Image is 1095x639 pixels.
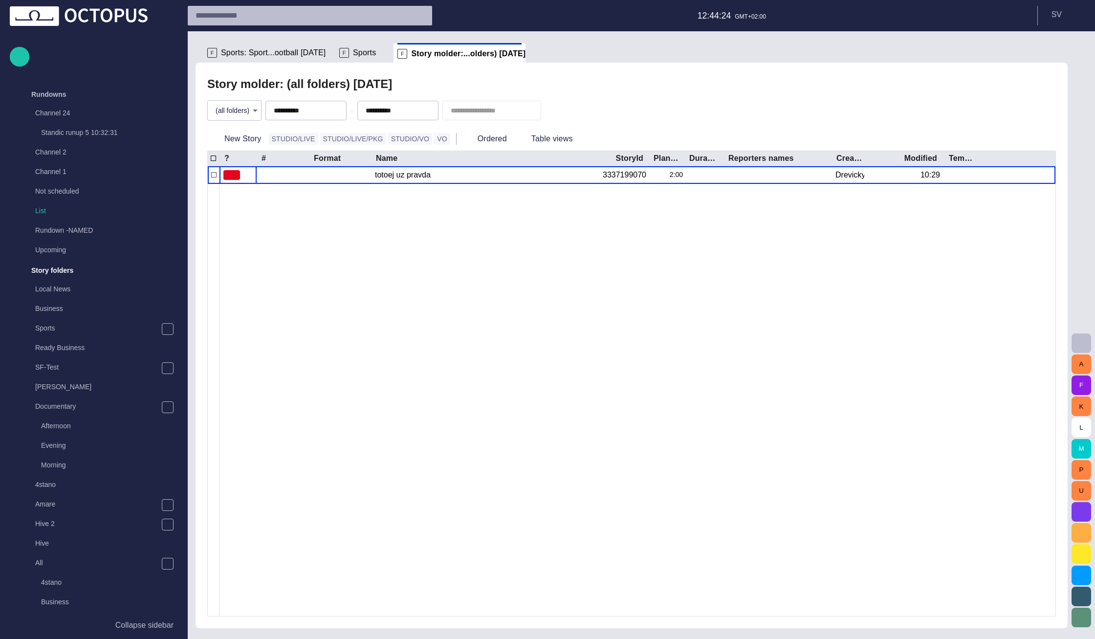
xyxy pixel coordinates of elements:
div: 4stano [22,573,177,593]
div: totoej uz pravda [375,166,594,184]
p: Rundowns [31,89,66,99]
div: Standic runup 5 10:32:31 [22,124,177,143]
div: 10:29 [920,170,940,180]
button: SV [1044,6,1089,23]
div: Plan dur [654,154,680,163]
div: # [262,154,266,163]
p: Story folders [31,265,73,275]
p: Local News [35,284,177,294]
button: M [1072,439,1091,459]
p: Evening [41,441,177,450]
p: List [35,206,177,216]
div: [PERSON_NAME] [16,378,177,397]
div: Morning [22,456,177,476]
p: F [397,49,407,59]
div: FSports: Sport...ootball [DATE] [203,43,335,63]
div: Local News [16,280,177,300]
p: F [207,48,217,58]
p: Documentary [35,401,161,411]
p: Collapse sidebar [115,619,174,631]
div: 4stano [16,476,177,495]
button: P [1072,460,1091,480]
button: Table views [514,130,590,148]
button: VO [434,133,450,145]
p: Channel 2 [35,147,158,157]
p: All [35,558,161,568]
p: [PERSON_NAME] [35,382,177,392]
div: Ready Business [16,339,177,358]
div: Modified [904,154,937,163]
div: 2:00 [654,166,683,184]
div: Format [314,154,341,163]
p: Channel 24 [35,108,158,118]
button: STUDIO/LIVE [269,133,318,145]
p: Afternoon [41,421,177,431]
button: A [1072,354,1091,374]
span: Sports: Sport...ootball [DATE] [221,48,326,58]
div: List [16,202,177,221]
p: Business [41,597,177,607]
button: F [1072,375,1091,395]
p: Morning [41,460,177,470]
p: 12:44:24 [698,9,731,22]
div: Hive 2 [16,515,177,534]
button: STUDIO/LIVE/PKG [320,133,386,145]
p: Channel 1 [35,167,158,176]
div: DocumentaryAfternoonEveningMorning [16,397,177,476]
div: Sports [16,319,177,339]
p: Amare [35,499,161,509]
div: Duration [689,154,717,163]
p: 4stano [41,577,177,587]
div: Hive [16,534,177,554]
span: Story molder:...olders) [DATE] [411,49,526,59]
p: Standic runup 5 10:32:31 [41,128,177,137]
div: StoryId [616,154,643,163]
p: Rundown -NAMED [35,225,158,235]
div: Business [22,593,177,613]
p: Hive [35,538,177,548]
button: New Story [207,130,265,148]
p: S V [1051,9,1062,21]
p: SF-Test [35,362,161,372]
div: Business [16,300,177,319]
p: Ready Business [35,343,177,353]
p: Business [35,304,177,313]
p: Upcoming [35,245,158,255]
div: ? [224,154,229,163]
p: F [339,48,349,58]
ul: main menu [10,85,177,616]
button: L [1072,418,1091,437]
span: Sports [353,48,376,58]
button: STUDIO/VO [388,133,433,145]
button: K [1072,397,1091,416]
div: FSports [335,43,394,63]
img: Octopus News Room [10,6,148,26]
p: Not scheduled [35,186,158,196]
h2: Story molder: (all folders) [DATE] [207,77,392,91]
div: (all folders) [208,101,261,120]
button: Collapse sidebar [10,616,177,635]
div: Amare [16,495,177,515]
p: GMT+02:00 [735,12,766,21]
div: Name [376,154,397,163]
div: Created by [836,154,864,163]
p: Hive 2 [35,519,161,529]
div: 3337199070 [603,170,646,180]
div: Evening [22,437,177,456]
p: 4stano [35,480,177,489]
div: Reporters names [728,154,794,163]
div: SF-Test [16,358,177,378]
p: Sports [35,323,161,333]
div: Drevicky [835,170,864,180]
button: Ordered [460,130,510,148]
div: Template [949,154,976,163]
div: Afternoon [22,417,177,437]
button: U [1072,481,1091,501]
div: FStory molder:...olders) [DATE] [394,43,526,63]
